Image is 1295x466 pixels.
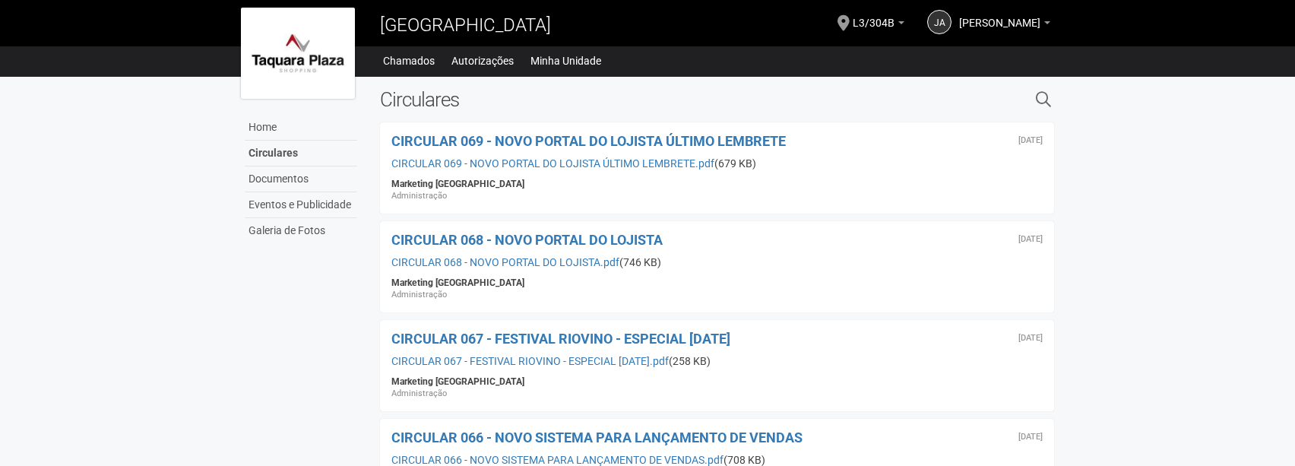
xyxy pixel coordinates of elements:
div: Quinta-feira, 14 de agosto de 2025 às 15:00 [1018,235,1043,244]
div: Marketing [GEOGRAPHIC_DATA] [391,178,1043,190]
img: logo.jpg [241,8,355,99]
div: Segunda-feira, 14 de julho de 2025 às 20:27 [1018,433,1043,442]
a: CIRCULAR 067 - FESTIVAL RIOVINO - ESPECIAL [DATE].pdf [391,355,669,367]
a: CIRCULAR 069 - NOVO PORTAL DO LOJISTA ÚLTIMO LEMBRETE [391,133,786,149]
h2: Circulares [380,88,879,111]
a: Chamados [383,50,435,71]
div: Terça-feira, 22 de julho de 2025 às 20:02 [1018,334,1043,343]
div: Administração [391,289,1043,301]
a: Autorizações [451,50,514,71]
div: Marketing [GEOGRAPHIC_DATA] [391,376,1043,388]
div: Administração [391,190,1043,202]
div: (746 KB) [391,255,1043,269]
span: jose alves de souza [959,2,1040,29]
a: Galeria de Fotos [245,218,357,243]
a: CIRCULAR 068 - NOVO PORTAL DO LOJISTA.pdf [391,256,619,268]
div: Sexta-feira, 22 de agosto de 2025 às 21:46 [1018,136,1043,145]
span: [GEOGRAPHIC_DATA] [380,14,551,36]
a: Home [245,115,357,141]
a: Eventos e Publicidade [245,192,357,218]
a: ja [927,10,951,34]
a: L3/304B [853,19,904,31]
a: CIRCULAR 068 - NOVO PORTAL DO LOJISTA [391,232,663,248]
a: CIRCULAR 066 - NOVO SISTEMA PARA LANÇAMENTO DE VENDAS [391,430,803,445]
span: L3/304B [853,2,894,29]
a: CIRCULAR 067 - FESTIVAL RIOVINO - ESPECIAL [DATE] [391,331,730,347]
div: (258 KB) [391,354,1043,368]
a: Documentos [245,166,357,192]
div: Marketing [GEOGRAPHIC_DATA] [391,277,1043,289]
div: (679 KB) [391,157,1043,170]
div: Administração [391,388,1043,400]
a: Minha Unidade [530,50,601,71]
a: CIRCULAR 069 - NOVO PORTAL DO LOJISTA ÚLTIMO LEMBRETE.pdf [391,157,714,170]
a: Circulares [245,141,357,166]
a: [PERSON_NAME] [959,19,1050,31]
a: CIRCULAR 066 - NOVO SISTEMA PARA LANÇAMENTO DE VENDAS.pdf [391,454,723,466]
